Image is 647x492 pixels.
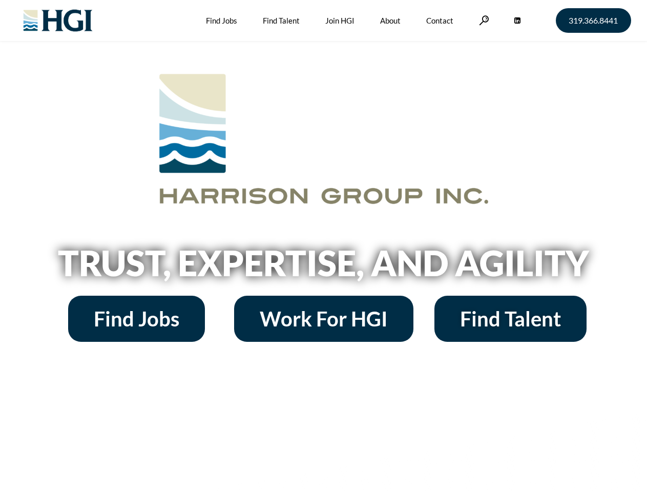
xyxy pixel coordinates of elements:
span: Work For HGI [260,309,388,329]
a: Find Talent [434,296,587,342]
span: Find Jobs [94,309,179,329]
span: 319.366.8441 [569,16,618,25]
span: Find Talent [460,309,561,329]
a: 319.366.8441 [556,8,631,33]
a: Find Jobs [68,296,205,342]
a: Work For HGI [234,296,413,342]
h2: Trust, Expertise, and Agility [32,245,616,280]
a: Search [479,15,489,25]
